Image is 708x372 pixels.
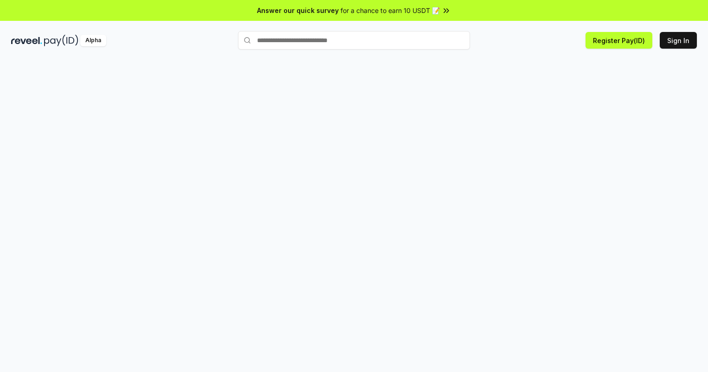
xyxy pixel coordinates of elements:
[341,6,440,15] span: for a chance to earn 10 USDT 📝
[660,32,697,49] button: Sign In
[80,35,106,46] div: Alpha
[44,35,78,46] img: pay_id
[11,35,42,46] img: reveel_dark
[586,32,652,49] button: Register Pay(ID)
[257,6,339,15] span: Answer our quick survey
